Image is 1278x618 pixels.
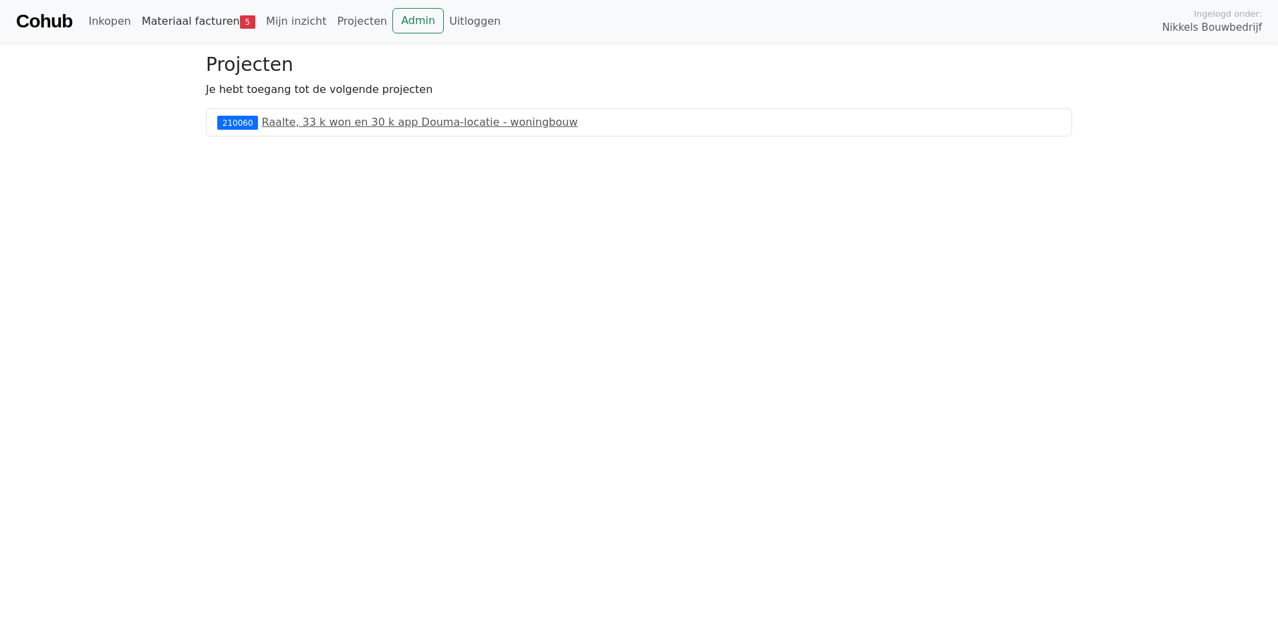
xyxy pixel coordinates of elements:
a: Inkopen [83,8,136,35]
span: Ingelogd onder: [1194,7,1262,20]
a: Mijn inzicht [261,8,332,35]
span: 5 [240,15,255,29]
p: Je hebt toegang tot de volgende projecten [206,82,1072,98]
h3: Projecten [206,54,1072,76]
a: Cohub [16,5,72,37]
a: Admin [392,8,444,33]
span: Nikkels Bouwbedrijf [1162,20,1262,35]
div: 210060 [217,116,258,129]
a: Projecten [332,8,392,35]
a: Raalte, 33 k won en 30 k app Douma-locatie - woningbouw [262,116,578,128]
a: Uitloggen [444,8,506,35]
a: Materiaal facturen5 [136,8,261,35]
